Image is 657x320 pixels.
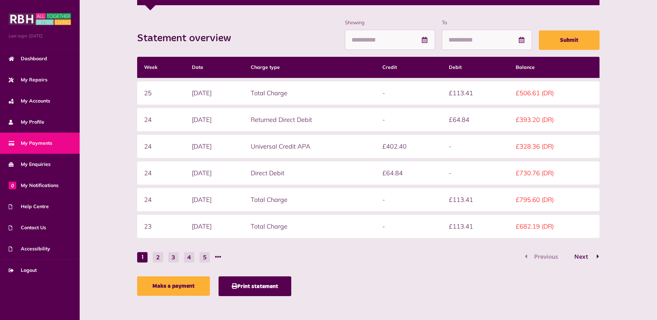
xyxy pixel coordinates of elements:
[137,215,185,238] td: 23
[375,81,442,105] td: -
[567,252,600,262] button: Go to page 2
[9,12,71,26] img: MyRBH
[539,30,600,50] button: Submit
[345,19,435,26] label: Showing
[9,55,47,62] span: Dashboard
[375,161,442,185] td: £64.84
[509,188,600,211] td: £795.60 (DR)
[509,108,600,131] td: £393.20 (DR)
[185,81,244,105] td: [DATE]
[137,32,238,45] h2: Statement overview
[9,140,52,147] span: My Payments
[375,57,442,78] th: Credit
[375,135,442,158] td: £402.40
[442,135,509,158] td: -
[9,245,50,252] span: Accessibility
[244,161,375,185] td: Direct Debit
[185,135,244,158] td: [DATE]
[375,188,442,211] td: -
[442,81,509,105] td: £113.41
[509,135,600,158] td: £328.36 (DR)
[219,276,291,296] button: Print statement
[442,215,509,238] td: £113.41
[199,252,210,263] button: Go to page 5
[375,215,442,238] td: -
[9,118,44,126] span: My Profile
[9,224,46,231] span: Contact Us
[9,267,37,274] span: Logout
[442,161,509,185] td: -
[569,254,593,260] span: Next
[153,252,163,263] button: Go to page 2
[185,108,244,131] td: [DATE]
[9,161,51,168] span: My Enquiries
[184,252,194,263] button: Go to page 4
[137,81,185,105] td: 25
[137,135,185,158] td: 24
[442,188,509,211] td: £113.41
[9,33,71,39] span: Last login: [DATE]
[509,161,600,185] td: £730.76 (DR)
[9,97,50,105] span: My Accounts
[137,161,185,185] td: 24
[442,57,509,78] th: Debit
[244,57,375,78] th: Charge type
[375,108,442,131] td: -
[137,57,185,78] th: Week
[244,81,375,105] td: Total Charge
[185,57,244,78] th: Date
[244,188,375,211] td: Total Charge
[442,19,532,26] label: To
[509,57,600,78] th: Balance
[244,108,375,131] td: Returned Direct Debit
[509,81,600,105] td: £506.61 (DR)
[137,108,185,131] td: 24
[9,76,47,83] span: My Repairs
[9,182,59,189] span: My Notifications
[137,188,185,211] td: 24
[185,188,244,211] td: [DATE]
[185,161,244,185] td: [DATE]
[185,215,244,238] td: [DATE]
[509,215,600,238] td: £682.19 (DR)
[9,181,16,189] span: 0
[244,215,375,238] td: Total Charge
[9,203,49,210] span: Help Centre
[137,276,210,296] a: Make a payment
[168,252,179,263] button: Go to page 3
[442,108,509,131] td: £64.84
[244,135,375,158] td: Universal Credit APA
